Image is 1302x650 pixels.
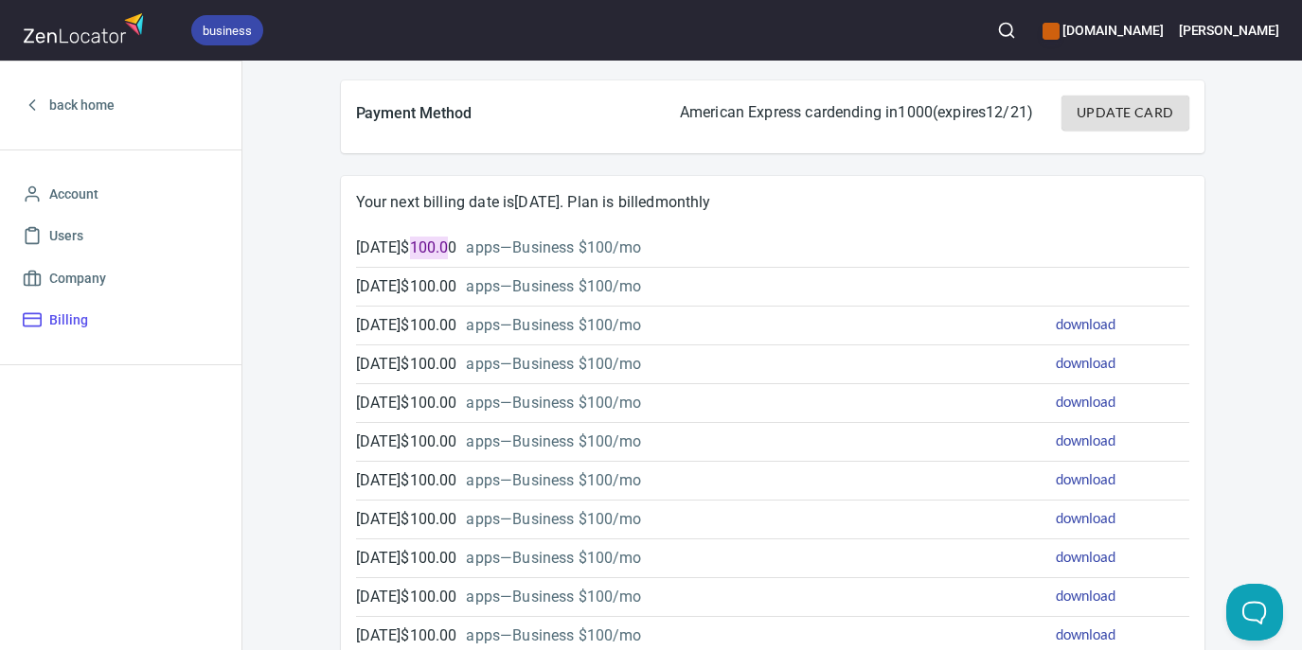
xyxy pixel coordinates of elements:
a: download [1056,587,1115,604]
div: Manage your apps [1043,9,1163,51]
p: [DATE] $ 100.00 [356,586,457,608]
img: zenlocator [23,8,150,48]
a: Users [15,215,226,257]
p: Your next billing date is [DATE] . Plan is billed monthly [356,191,1189,214]
button: color-CE600E [1043,23,1060,40]
span: Users [49,224,83,248]
div: business [191,15,263,45]
p: [DATE] $ 100.00 [356,430,457,453]
h6: [PERSON_NAME] [1179,20,1279,41]
p: app s — Business $100/mo [466,586,641,608]
button: Update Card [1061,96,1188,131]
a: download [1056,315,1115,332]
p: app s — Business $100/mo [466,275,641,298]
a: download [1056,509,1115,526]
p: [DATE] $ 100.00 [356,392,457,414]
a: download [1056,548,1115,565]
p: app s — Business $100/mo [466,237,641,259]
button: [PERSON_NAME] [1179,9,1279,51]
p: app s — Business $100/mo [466,547,641,570]
a: download [1056,470,1115,487]
span: Company [49,267,106,290]
p: app s — Business $100/mo [466,469,641,492]
p: [DATE] $ 100.00 [356,547,457,570]
a: download [1056,625,1115,642]
a: download [1056,431,1115,448]
a: download [1056,354,1115,371]
p: [DATE] $ 100.00 [356,275,457,298]
p: [DATE] $ 100.00 [356,314,457,337]
span: business [191,21,263,41]
p: app s — Business $100/mo [466,314,641,337]
p: app s — Business $100/mo [466,392,641,414]
span: Billing [49,308,88,332]
p: [DATE] $ 100.00 [356,353,457,376]
a: Account [15,173,226,216]
a: back home [15,84,226,127]
button: Search [986,9,1027,51]
a: download [1056,393,1115,410]
p: app s — Business $100/mo [466,508,641,531]
iframe: Help Scout Beacon - Open [1226,584,1283,641]
span: back home [49,94,115,117]
p: [DATE] $ 100.00 [356,469,457,492]
span: Account [49,183,98,206]
p: [DATE] $ 100.00 [356,624,457,647]
p: app s — Business $100/mo [466,353,641,376]
span: Update Card [1077,101,1173,125]
p: app s — Business $100/mo [466,624,641,647]
a: Company [15,257,226,300]
a: Billing [15,299,226,342]
p: app s — Business $100/mo [466,430,641,453]
p: [DATE] $ 100.00 [356,508,457,531]
h6: [DOMAIN_NAME] [1043,20,1163,41]
h5: Payment Method [356,103,472,123]
p: American Express card ending in 1000 (expires 12/21 ) [680,101,1033,124]
p: [DATE] $ 100.00 [356,237,457,259]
